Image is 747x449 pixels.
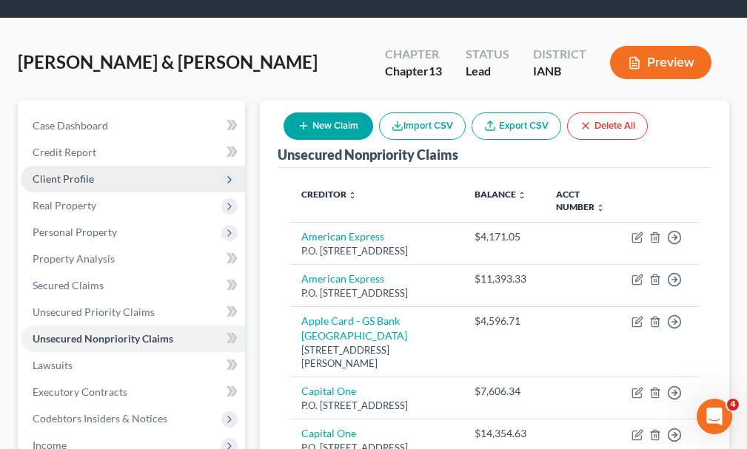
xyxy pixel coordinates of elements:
span: Unsecured Nonpriority Claims [33,332,173,345]
i: unfold_more [348,191,357,200]
span: Unsecured Priority Claims [33,305,155,318]
span: [PERSON_NAME] & [PERSON_NAME] [18,51,318,72]
div: Chapter [385,63,442,80]
a: Capital One [301,427,356,439]
button: Preview [610,46,711,79]
a: Unsecured Priority Claims [21,299,245,325]
a: Unsecured Nonpriority Claims [21,325,245,352]
span: Client Profile [33,172,94,185]
span: 4 [727,399,739,411]
div: Lead [466,63,509,80]
a: Apple Card - GS Bank [GEOGRAPHIC_DATA] [301,314,407,342]
span: Real Property [33,199,96,212]
span: Secured Claims [33,279,104,291]
div: P.O. [STREET_ADDRESS] [301,399,451,413]
a: Property Analysis [21,246,245,272]
a: Secured Claims [21,272,245,299]
div: P.O. [STREET_ADDRESS] [301,244,451,258]
div: P.O. [STREET_ADDRESS] [301,286,451,300]
div: $4,171.05 [475,229,532,244]
span: 13 [429,64,442,78]
div: Status [466,46,509,63]
span: Property Analysis [33,252,115,265]
iframe: Intercom live chat [697,399,732,434]
i: unfold_more [517,191,526,200]
a: Balance unfold_more [475,189,526,200]
i: unfold_more [596,203,605,212]
a: Export CSV [472,112,561,140]
button: Import CSV [379,112,466,140]
span: Credit Report [33,146,96,158]
a: Acct Number unfold_more [556,189,605,212]
div: Unsecured Nonpriority Claims [278,146,458,163]
button: Delete All [567,112,648,140]
div: $11,393.33 [475,271,532,286]
div: $4,596.71 [475,314,532,328]
div: $7,606.34 [475,384,532,399]
a: Lawsuits [21,352,245,379]
a: Executory Contracts [21,379,245,405]
div: District [533,46,586,63]
a: Credit Report [21,139,245,166]
span: Personal Property [33,226,117,238]
a: American Express [301,230,384,243]
a: Capital One [301,385,356,397]
a: Case Dashboard [21,112,245,139]
span: Codebtors Insiders & Notices [33,412,167,425]
div: [STREET_ADDRESS][PERSON_NAME] [301,343,451,371]
button: New Claim [284,112,373,140]
span: Case Dashboard [33,119,108,132]
div: $14,354.63 [475,426,532,441]
div: Chapter [385,46,442,63]
div: IANB [533,63,586,80]
a: Creditor unfold_more [301,189,357,200]
span: Executory Contracts [33,385,127,398]
span: Lawsuits [33,359,73,371]
a: American Express [301,272,384,285]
